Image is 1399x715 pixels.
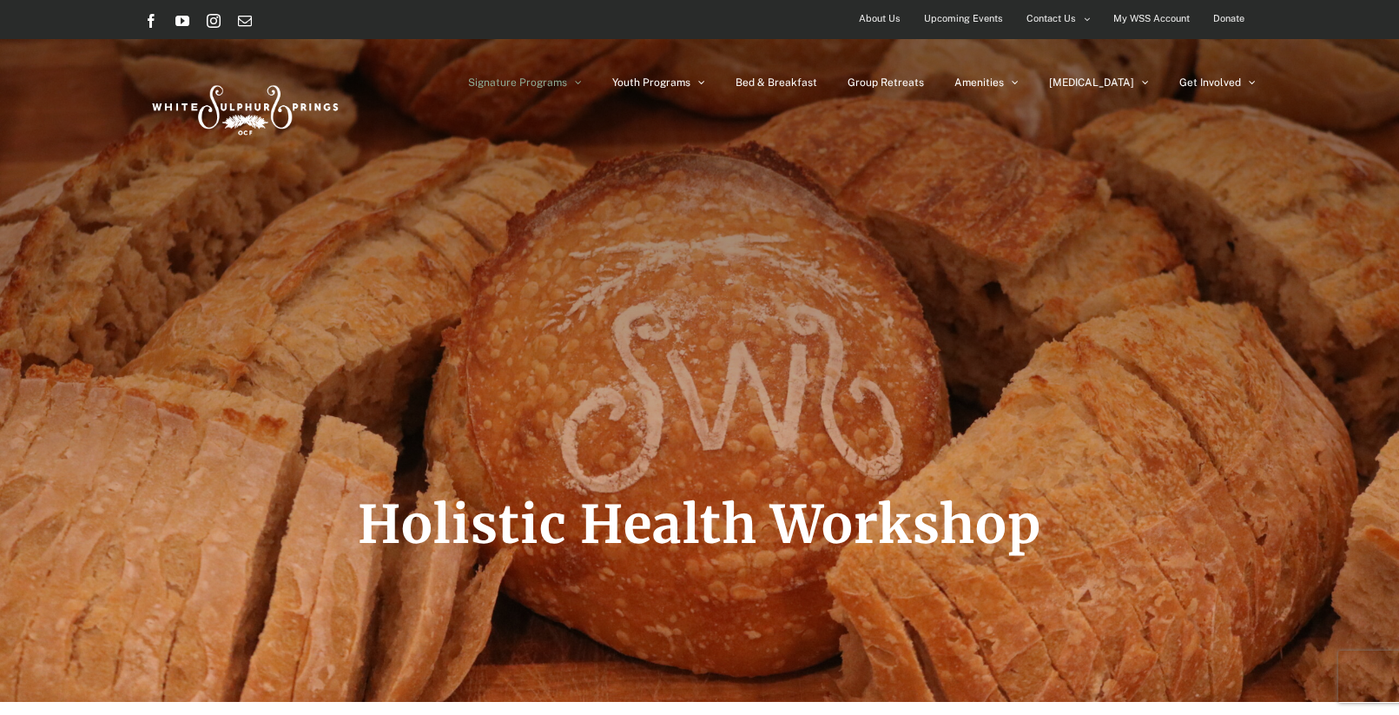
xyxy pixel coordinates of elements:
[144,66,344,148] img: White Sulphur Springs Logo
[954,39,1019,126] a: Amenities
[468,39,582,126] a: Signature Programs
[468,39,1256,126] nav: Main Menu
[954,77,1004,88] span: Amenities
[848,77,924,88] span: Group Retreats
[468,77,567,88] span: Signature Programs
[358,492,1041,557] span: Holistic Health Workshop
[1049,39,1149,126] a: [MEDICAL_DATA]
[1113,6,1190,31] span: My WSS Account
[1213,6,1244,31] span: Donate
[612,77,690,88] span: Youth Programs
[1179,39,1256,126] a: Get Involved
[175,14,189,28] a: YouTube
[1049,77,1134,88] span: [MEDICAL_DATA]
[736,39,817,126] a: Bed & Breakfast
[1179,77,1241,88] span: Get Involved
[848,39,924,126] a: Group Retreats
[612,39,705,126] a: Youth Programs
[924,6,1003,31] span: Upcoming Events
[207,14,221,28] a: Instagram
[238,14,252,28] a: Email
[736,77,817,88] span: Bed & Breakfast
[1026,6,1076,31] span: Contact Us
[859,6,901,31] span: About Us
[144,14,158,28] a: Facebook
